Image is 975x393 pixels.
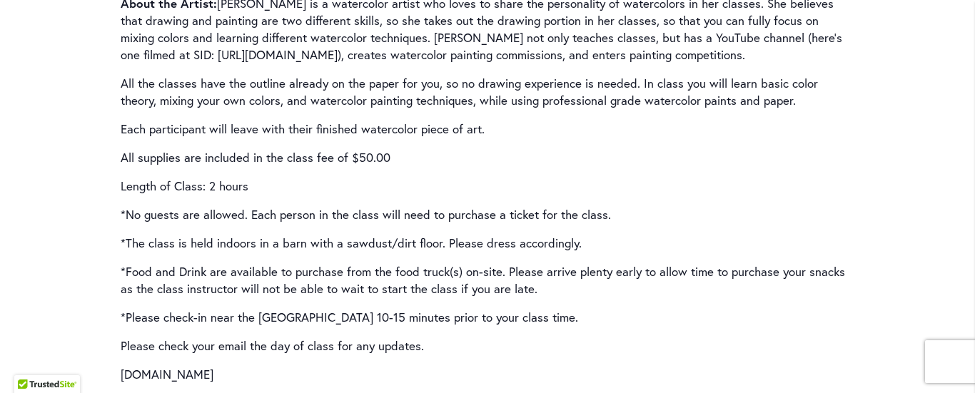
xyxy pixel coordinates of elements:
[121,121,854,138] p: Each participant will leave with their finished watercolor piece of art.
[121,337,854,354] p: Please check your email the day of class for any updates.
[11,342,51,382] iframe: Launch Accessibility Center
[121,235,854,252] p: *The class is held indoors in a barn with a sawdust/dirt floor. Please dress accordingly.
[121,206,854,223] p: *No guests are allowed. Each person in the class will need to purchase a ticket for the class.
[121,178,854,195] p: Length of Class: 2 hours
[121,75,854,109] p: All the classes have the outline already on the paper for you, so no drawing experience is needed...
[121,309,854,326] p: *Please check-in near the [GEOGRAPHIC_DATA] 10-15 minutes prior to your class time.
[121,263,854,297] p: *Food and Drink are available to purchase from the food truck(s) on-site. Please arrive plenty ea...
[121,149,854,166] p: All supplies are included in the class fee of $50.00
[121,366,854,383] p: [DOMAIN_NAME]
